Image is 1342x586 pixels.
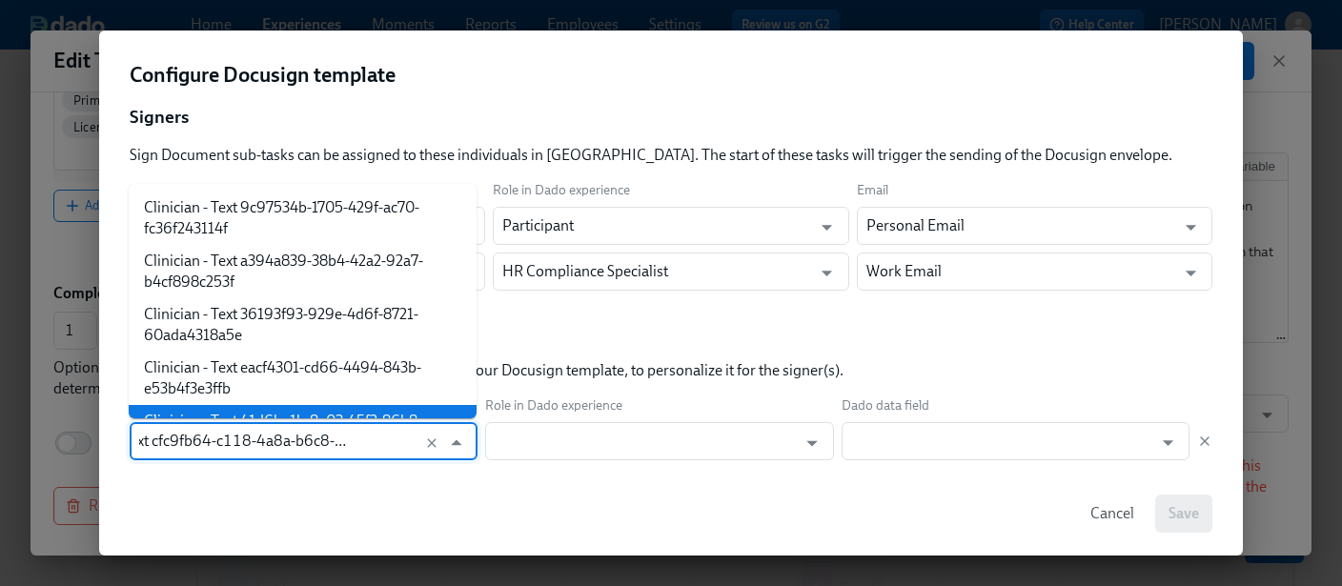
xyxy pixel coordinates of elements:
li: Clinician - Text 36193f93-929e-4d6f-8721-60ada4318a5e [129,298,477,352]
p: Select which data from Dado should be inserted into your Docusign template, to personalize it for... [130,360,844,381]
button: Clear [420,432,443,455]
span: Dado data field [842,396,1189,414]
span: Role in Dado experience [485,396,833,414]
button: Open [1176,258,1206,288]
span: Role in Dado experience [493,181,848,199]
button: Open [812,258,842,288]
li: Clinician - Text 9c97534b-1705-429f-ac70-fc36f243114f [129,192,477,245]
span: Cancel [1090,504,1134,523]
li: Clinician - Text a394a839-38b4-42a2-92a7-b4cf898c253f [129,245,477,298]
button: Cancel [1077,495,1148,533]
button: Close [441,428,471,457]
h5: Signers [130,105,189,130]
button: Open [1176,212,1206,242]
button: Open [812,212,842,242]
button: Open [1153,428,1183,457]
button: Open [797,428,826,457]
span: Email [857,181,1212,199]
li: Clinician - Text 41d6be1b-8a03-45f2-86b8-1fa94f36bc29 [129,405,477,458]
h2: Configure Docusign template [130,61,1212,90]
p: Sign Document sub-tasks can be assigned to these individuals in [GEOGRAPHIC_DATA]. The start of t... [130,145,1172,166]
li: Clinician - Text eacf4301-cd66-4494-843b-e53b4f3e3ffb [129,352,477,405]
